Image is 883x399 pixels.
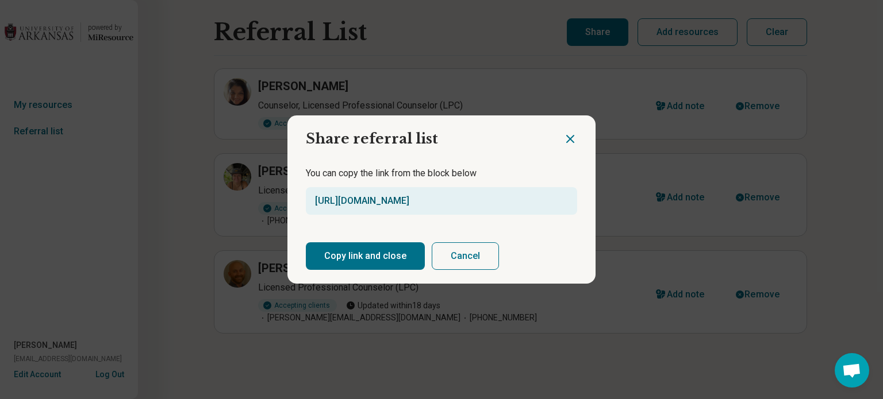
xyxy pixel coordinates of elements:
button: Copy link and close [306,242,425,270]
h2: Share referral list [287,115,563,153]
button: Cancel [432,242,499,270]
button: Close dialog [563,132,577,146]
p: You can copy the link from the block below [306,166,577,180]
a: [URL][DOMAIN_NAME] [315,195,409,206]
